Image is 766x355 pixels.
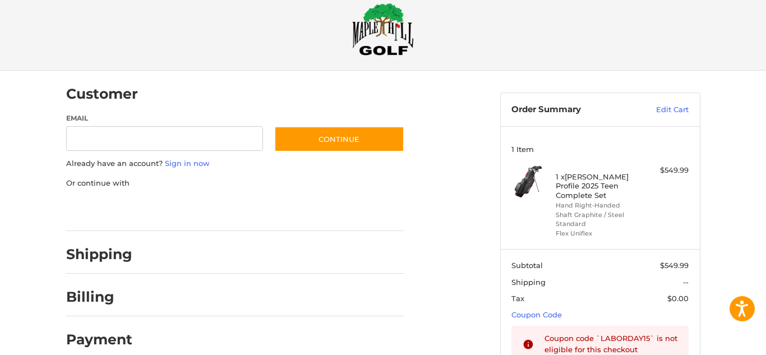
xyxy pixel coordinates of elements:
[632,104,689,116] a: Edit Cart
[66,246,132,263] h2: Shipping
[165,159,210,168] a: Sign in now
[66,113,264,123] label: Email
[556,201,642,210] li: Hand Right-Handed
[511,261,543,270] span: Subtotal
[644,165,689,176] div: $549.99
[511,278,546,287] span: Shipping
[511,145,689,154] h3: 1 Item
[66,158,404,169] p: Already have an account?
[544,333,678,355] div: Coupon code `LABORDAY15` is not eligible for this checkout
[673,325,766,355] iframe: Google Customer Reviews
[511,294,524,303] span: Tax
[66,288,132,306] h2: Billing
[511,310,562,319] a: Coupon Code
[62,200,146,220] iframe: PayPal-paypal
[556,172,642,200] h4: 1 x [PERSON_NAME] Profile 2025 Teen Complete Set
[556,229,642,238] li: Flex Uniflex
[274,126,404,152] button: Continue
[66,85,138,103] h2: Customer
[511,104,632,116] h3: Order Summary
[352,3,414,56] img: Maple Hill Golf
[683,278,689,287] span: --
[556,210,642,229] li: Shaft Graphite / Steel Standard
[66,331,132,348] h2: Payment
[667,294,689,303] span: $0.00
[66,178,404,189] p: Or continue with
[660,261,689,270] span: $549.99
